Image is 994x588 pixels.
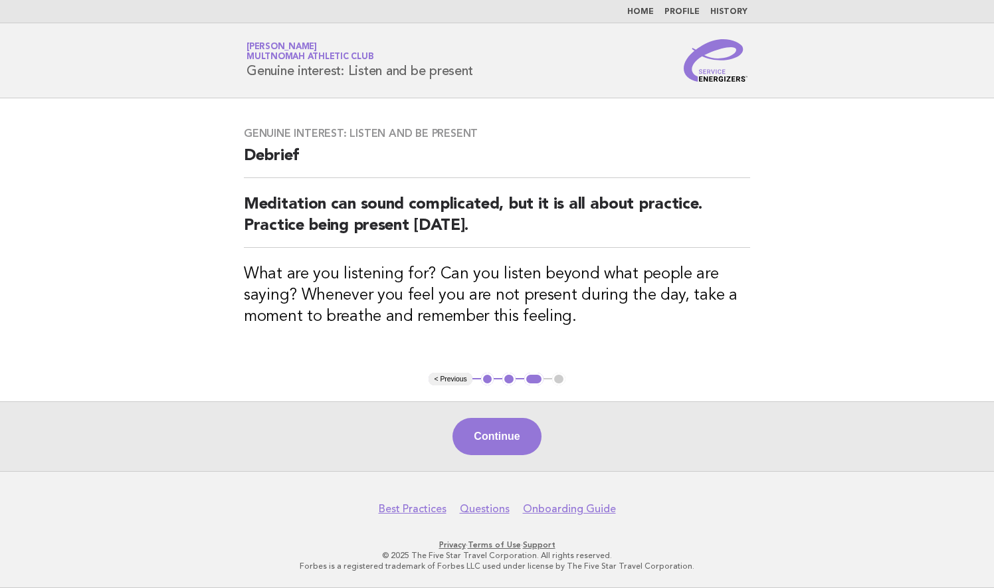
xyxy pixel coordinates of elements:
[90,539,904,550] p: · ·
[244,194,750,248] h2: Meditation can sound complicated, but it is all about practice. Practice being present [DATE].
[710,8,747,16] a: History
[452,418,541,455] button: Continue
[502,373,516,386] button: 2
[523,540,555,549] a: Support
[247,43,373,61] a: [PERSON_NAME]Multnomah Athletic Club
[247,53,373,62] span: Multnomah Athletic Club
[481,373,494,386] button: 1
[523,502,616,516] a: Onboarding Guide
[429,373,472,386] button: < Previous
[244,264,750,328] h3: What are you listening for? Can you listen beyond what people are saying? Whenever you feel you a...
[460,502,510,516] a: Questions
[90,561,904,571] p: Forbes is a registered trademark of Forbes LLC used under license by The Five Star Travel Corpora...
[684,39,747,82] img: Service Energizers
[244,127,750,140] h3: Genuine interest: Listen and be present
[524,373,544,386] button: 3
[244,146,750,178] h2: Debrief
[439,540,466,549] a: Privacy
[664,8,700,16] a: Profile
[627,8,654,16] a: Home
[379,502,447,516] a: Best Practices
[468,540,521,549] a: Terms of Use
[247,43,472,78] h1: Genuine interest: Listen and be present
[90,550,904,561] p: © 2025 The Five Star Travel Corporation. All rights reserved.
